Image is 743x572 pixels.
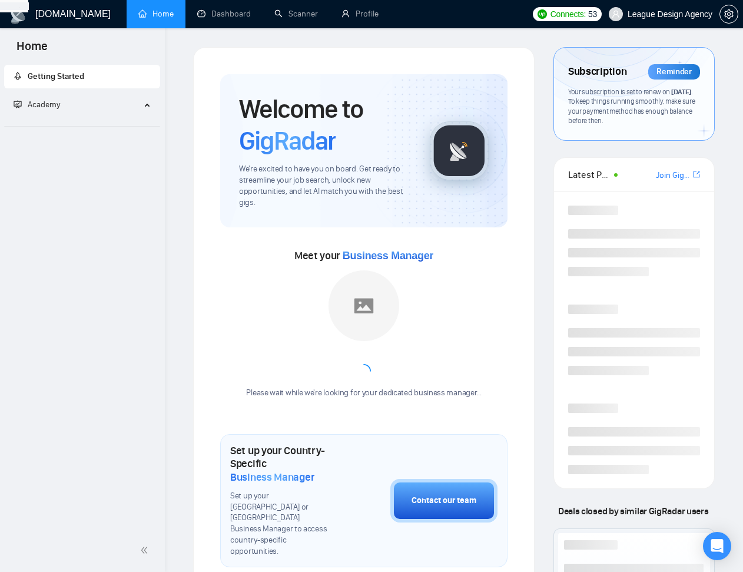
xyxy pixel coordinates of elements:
[553,501,713,521] span: Deals closed by similar GigRadar users
[656,169,691,182] a: Join GigRadar Slack Community
[568,62,626,82] span: Subscription
[4,121,160,129] li: Academy Homepage
[138,9,174,19] a: homeHome
[703,532,731,560] div: Open Intercom Messenger
[14,100,22,108] span: fund-projection-screen
[4,65,160,88] li: Getting Started
[412,494,476,507] div: Contact our team
[197,9,251,19] a: dashboardDashboard
[239,125,336,157] span: GigRadar
[671,87,691,96] span: [DATE]
[230,491,331,557] span: Set up your [GEOGRAPHIC_DATA] or [GEOGRAPHIC_DATA] Business Manager to access country-specific op...
[239,93,411,157] h1: Welcome to
[239,164,411,209] span: We're excited to have you on board. Get ready to streamline your job search, unlock new opportuni...
[693,170,700,179] span: export
[274,9,318,19] a: searchScanner
[693,169,700,180] a: export
[612,10,620,18] span: user
[550,8,586,21] span: Connects:
[430,121,489,180] img: gigradar-logo.png
[230,471,314,484] span: Business Manager
[648,64,700,80] div: Reminder
[719,5,738,24] button: setting
[568,167,611,182] span: Latest Posts from the GigRadar Community
[329,270,399,341] img: placeholder.png
[14,72,22,80] span: rocket
[294,249,433,262] span: Meet your
[343,250,433,262] span: Business Manager
[390,479,497,523] button: Contact our team
[588,8,597,21] span: 53
[720,9,738,19] span: setting
[341,9,379,19] a: userProfile
[28,71,84,81] span: Getting Started
[28,100,60,110] span: Academy
[140,544,152,556] span: double-left
[538,9,547,19] img: upwork-logo.png
[239,388,488,399] div: Please wait while we're looking for your dedicated business manager...
[230,444,331,483] h1: Set up your Country-Specific
[9,5,28,24] img: logo
[568,87,695,125] span: Your subscription is set to renew on . To keep things running smoothly, make sure your payment me...
[719,9,738,19] a: setting
[7,38,57,62] span: Home
[356,363,371,379] span: loading
[14,100,60,110] span: Academy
